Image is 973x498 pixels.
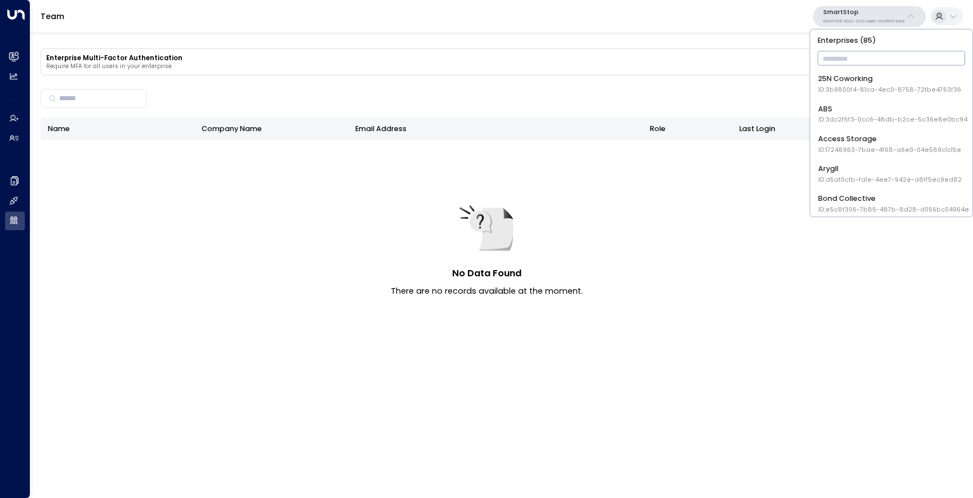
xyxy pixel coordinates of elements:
a: Team [41,11,64,22]
p: Enterprises ( 85 ) [814,33,968,47]
div: Last Login [739,123,841,135]
button: SmartStop8d497416-9022-4f23-add0-10cf884f4a0d [813,6,926,27]
span: ID: 3dc2f6f3-0cc6-48db-b2ce-5c36e8e0bc94 [818,115,967,124]
p: SmartStop [823,9,904,16]
span: ID: d5af0cfb-fa1e-4ee7-942e-a8ff5ec9ed82 [818,175,962,184]
div: Name [48,123,188,135]
div: Company Name [202,123,341,135]
span: ID: e5c8f306-7b86-487b-8d28-d066bc04964e [818,205,969,214]
div: Last Login [739,123,775,135]
span: ID: 3b9800f4-81ca-4ec0-8758-72fbe4763f36 [818,86,961,95]
div: Role [650,123,725,135]
div: Company Name [202,123,262,135]
div: Bond Collective [818,193,969,214]
h3: Enterprise Multi-Factor Authentication [46,54,936,62]
div: Email Address [355,123,407,135]
p: 8d497416-9022-4f23-add0-10cf884f4a0d [823,19,904,24]
div: ABS [818,104,967,124]
div: Access Storage [818,133,961,154]
div: Arygll [818,163,962,184]
div: 25N Coworking [818,74,961,95]
span: ID: 17248963-7bae-4f68-a6e0-04e589c1c15e [818,145,961,154]
div: Name [48,123,70,135]
p: Require MFA for all users in your enterprise [46,63,936,70]
div: Email Address [355,123,636,135]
